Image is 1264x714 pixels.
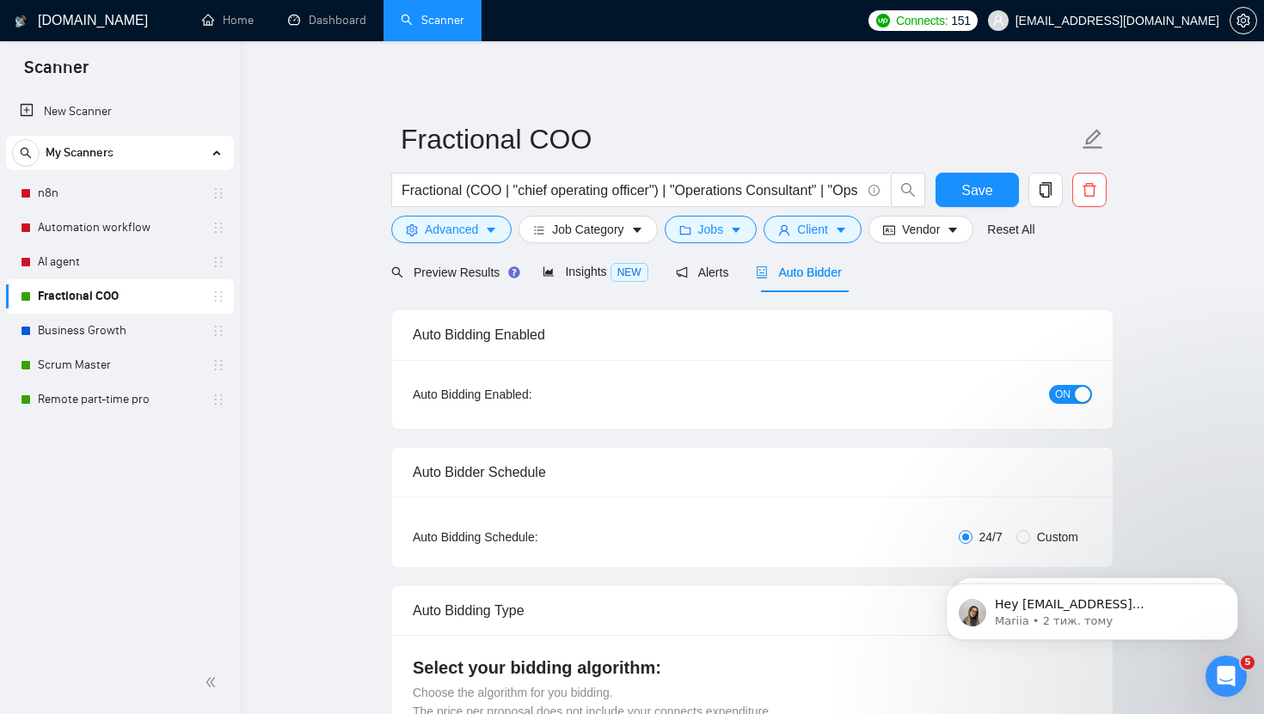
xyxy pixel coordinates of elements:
[936,173,1019,207] button: Save
[38,348,201,382] a: Scrum Master
[38,211,201,245] a: Automation workflow
[1055,385,1071,404] span: ON
[401,118,1078,161] input: Scanner name...
[876,14,890,27] img: upwork-logo.png
[212,186,225,200] span: holder
[1082,128,1104,150] span: edit
[406,223,418,236] span: setting
[1230,14,1257,27] a: setting
[391,265,515,279] span: Preview Results
[973,528,1009,546] span: 24/7
[212,255,225,269] span: holder
[202,13,254,27] a: homeHome
[920,547,1264,668] iframe: Intercom notifications повідомлення
[896,11,948,30] span: Connects:
[6,95,234,129] li: New Scanner
[730,223,742,236] span: caret-down
[38,382,201,417] a: Remote part-time pro
[947,223,959,236] span: caret-down
[13,147,39,159] span: search
[485,223,497,236] span: caret-down
[6,136,234,417] li: My Scanners
[75,50,297,269] span: Hey [EMAIL_ADDRESS][DOMAIN_NAME], Looks like your Upwork agency DM Wings ran out of connects. We ...
[15,8,27,35] img: logo
[987,220,1034,239] a: Reset All
[665,216,758,243] button: folderJobscaret-down
[778,223,790,236] span: user
[288,13,366,27] a: dashboardDashboard
[835,223,847,236] span: caret-down
[533,223,545,236] span: bars
[992,15,1004,27] span: user
[518,216,657,243] button: barsJob Categorycaret-down
[46,136,114,170] span: My Scanners
[38,245,201,279] a: AI agent
[75,66,297,82] p: Message from Mariia, sent 2 тиж. тому
[402,180,861,201] input: Search Freelance Jobs...
[1241,656,1255,669] span: 5
[401,13,464,27] a: searchScanner
[1072,173,1107,207] button: delete
[413,310,1092,359] div: Auto Bidding Enabled
[1206,656,1247,697] iframe: Intercom live chat
[1230,14,1256,27] span: setting
[20,95,220,129] a: New Scanner
[764,216,862,243] button: userClientcaret-down
[391,266,403,278] span: search
[891,173,925,207] button: search
[413,385,639,404] div: Auto Bidding Enabled:
[611,263,648,282] span: NEW
[543,265,647,278] span: Insights
[413,656,1092,680] h4: Select your bidding algorithm:
[212,358,225,372] span: holder
[425,220,478,239] span: Advanced
[631,223,643,236] span: caret-down
[676,266,688,278] span: notification
[868,185,880,196] span: info-circle
[10,55,102,91] span: Scanner
[756,266,768,278] span: robot
[38,176,201,211] a: n8n
[12,139,40,167] button: search
[212,221,225,235] span: holder
[212,393,225,406] span: holder
[212,290,225,303] span: holder
[679,223,691,236] span: folder
[38,279,201,314] a: Fractional COO
[506,265,522,280] div: Tooltip anchor
[1230,7,1257,34] button: setting
[413,528,639,546] div: Auto Bidding Schedule:
[902,220,940,239] span: Vendor
[883,223,895,236] span: idcard
[391,216,512,243] button: settingAdvancedcaret-down
[1073,182,1106,198] span: delete
[543,265,555,278] span: area-chart
[892,182,924,198] span: search
[1030,528,1085,546] span: Custom
[413,448,1092,497] div: Auto Bidder Schedule
[797,220,828,239] span: Client
[1028,173,1063,207] button: copy
[552,220,623,239] span: Job Category
[756,265,841,279] span: Auto Bidder
[961,180,992,201] span: Save
[413,586,1092,635] div: Auto Bidding Type
[951,11,970,30] span: 151
[868,216,973,243] button: idcardVendorcaret-down
[205,674,222,691] span: double-left
[1029,182,1062,198] span: copy
[698,220,724,239] span: Jobs
[676,265,729,279] span: Alerts
[212,324,225,338] span: holder
[38,314,201,348] a: Business Growth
